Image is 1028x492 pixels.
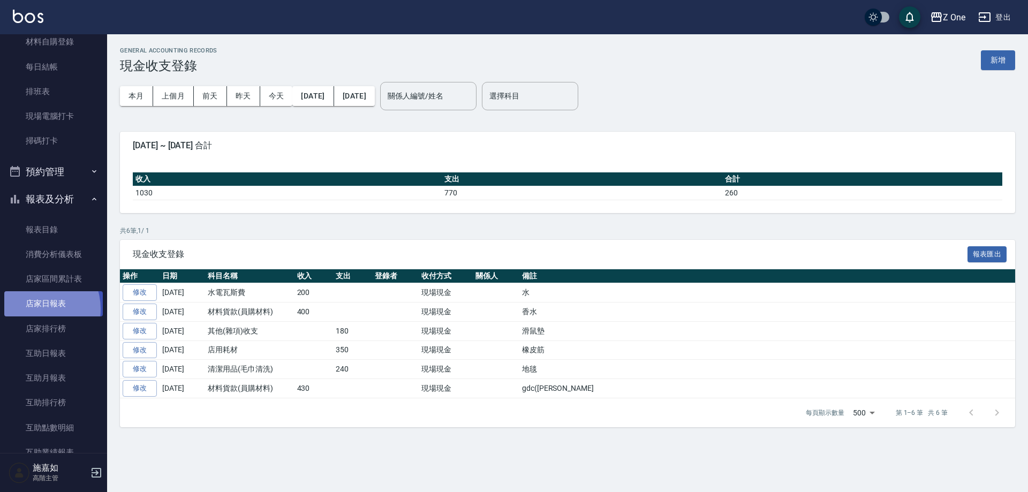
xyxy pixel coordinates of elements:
[333,340,372,360] td: 350
[4,366,103,390] a: 互助月報表
[133,172,442,186] th: 收入
[442,172,722,186] th: 支出
[967,246,1007,263] button: 報表匯出
[722,186,1002,200] td: 260
[33,473,87,483] p: 高階主管
[123,304,157,320] a: 修改
[334,86,375,106] button: [DATE]
[205,269,294,283] th: 科目名稱
[519,360,1015,379] td: 地毯
[120,58,217,73] h3: 現金收支登錄
[123,361,157,377] a: 修改
[722,172,1002,186] th: 合計
[227,86,260,106] button: 昨天
[205,360,294,379] td: 清潔用品(毛巾清洗)
[160,379,205,398] td: [DATE]
[896,408,948,418] p: 第 1–6 筆 共 6 筆
[372,269,419,283] th: 登錄者
[333,269,372,283] th: 支出
[4,128,103,153] a: 掃碼打卡
[205,321,294,340] td: 其他(雜項)收支
[4,242,103,267] a: 消費分析儀表板
[899,6,920,28] button: save
[160,269,205,283] th: 日期
[442,186,722,200] td: 770
[943,11,965,24] div: Z One
[13,10,43,23] img: Logo
[4,390,103,415] a: 互助排行榜
[120,86,153,106] button: 本月
[4,341,103,366] a: 互助日報表
[160,321,205,340] td: [DATE]
[4,29,103,54] a: 材料自購登錄
[294,283,334,302] td: 200
[123,380,157,397] a: 修改
[9,462,30,483] img: Person
[849,398,879,427] div: 500
[519,379,1015,398] td: gdc([PERSON_NAME]
[519,321,1015,340] td: 滑鼠墊
[419,379,473,398] td: 現場現金
[4,217,103,242] a: 報表目錄
[981,55,1015,65] a: 新增
[4,185,103,213] button: 報表及分析
[4,316,103,341] a: 店家排行榜
[160,340,205,360] td: [DATE]
[294,379,334,398] td: 430
[160,360,205,379] td: [DATE]
[133,186,442,200] td: 1030
[120,47,217,54] h2: GENERAL ACCOUNTING RECORDS
[153,86,194,106] button: 上個月
[294,269,334,283] th: 收入
[419,321,473,340] td: 現場現金
[160,283,205,302] td: [DATE]
[123,342,157,359] a: 修改
[519,340,1015,360] td: 橡皮筋
[133,140,1002,151] span: [DATE] ~ [DATE] 合計
[205,283,294,302] td: 水電瓦斯費
[4,79,103,104] a: 排班表
[292,86,334,106] button: [DATE]
[194,86,227,106] button: 前天
[120,226,1015,236] p: 共 6 筆, 1 / 1
[419,360,473,379] td: 現場現金
[473,269,519,283] th: 關係人
[4,55,103,79] a: 每日結帳
[4,267,103,291] a: 店家區間累計表
[205,340,294,360] td: 店用耗材
[123,323,157,339] a: 修改
[974,7,1015,27] button: 登出
[4,415,103,440] a: 互助點數明細
[419,340,473,360] td: 現場現金
[123,284,157,301] a: 修改
[419,269,473,283] th: 收付方式
[120,269,160,283] th: 操作
[333,360,372,379] td: 240
[294,302,334,322] td: 400
[33,463,87,473] h5: 施嘉如
[926,6,970,28] button: Z One
[4,104,103,128] a: 現場電腦打卡
[806,408,844,418] p: 每頁顯示數量
[333,321,372,340] td: 180
[4,291,103,316] a: 店家日報表
[419,283,473,302] td: 現場現金
[519,269,1015,283] th: 備註
[205,302,294,322] td: 材料貨款(員購材料)
[967,248,1007,259] a: 報表匯出
[4,440,103,465] a: 互助業績報表
[133,249,967,260] span: 現金收支登錄
[160,302,205,322] td: [DATE]
[519,283,1015,302] td: 水
[4,158,103,186] button: 預約管理
[419,302,473,322] td: 現場現金
[260,86,293,106] button: 今天
[519,302,1015,322] td: 香水
[205,379,294,398] td: 材料貨款(員購材料)
[981,50,1015,70] button: 新增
